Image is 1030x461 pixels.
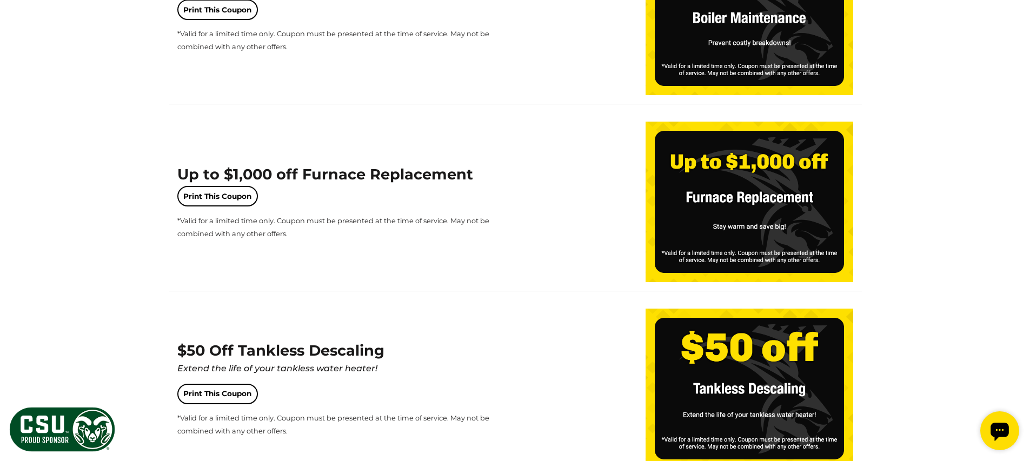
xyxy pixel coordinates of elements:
img: 1000-off-furnace-replacement-1.png.webp [646,122,853,282]
span: $50 Off Tankless Descaling [177,342,495,375]
span: *Valid for a limited time only. Coupon must be presented at the time of service. May not be combi... [177,30,489,51]
a: Print This Coupon [177,186,258,206]
span: *Valid for a limited time only. Coupon must be presented at the time of service. May not be combi... [177,414,489,435]
img: CSU Sponsor Badge [8,406,116,453]
div: Open chat widget [4,4,43,43]
span: Up to $1,000 off Furnace Replacement [177,165,473,183]
div: Extend the life of your tankless water heater! [177,362,495,375]
a: Print This Coupon [177,384,258,404]
span: *Valid for a limited time only. Coupon must be presented at the time of service. May not be combi... [177,217,489,238]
